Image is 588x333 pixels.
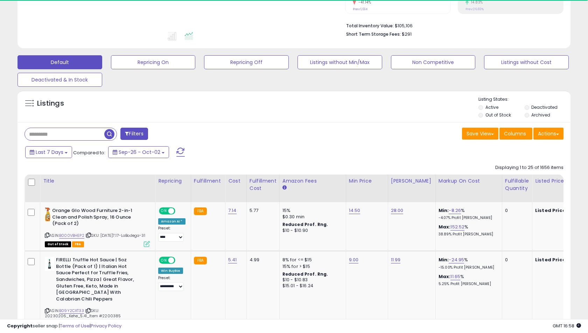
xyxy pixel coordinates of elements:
[439,256,449,263] b: Min:
[158,218,185,225] div: Amazon AI *
[439,207,449,214] b: Min:
[439,273,451,280] b: Max:
[535,207,567,214] b: Listed Price:
[85,233,145,238] span: | SKU: [DATE]7.17-LaBodega-31
[204,55,289,69] button: Repricing Off
[282,257,341,263] div: 8% for <= $15
[505,177,529,192] div: Fulfillable Quantity
[158,276,185,291] div: Preset:
[439,274,497,286] div: %
[228,207,237,214] a: 7.14
[60,323,90,329] a: Terms of Use
[391,207,404,214] a: 28.00
[462,128,498,140] button: Save View
[450,273,460,280] a: 11.65
[45,207,150,246] div: ASIN:
[349,177,385,185] div: Min Price
[158,177,188,185] div: Repricing
[449,207,461,214] a: -8.26
[439,177,499,185] div: Markup on Cost
[282,185,287,191] small: Amazon Fees.
[439,215,497,220] p: -4.07% Profit [PERSON_NAME]
[282,271,328,277] b: Reduced Prof. Rng.
[439,232,497,237] p: 38.89% Profit [PERSON_NAME]
[505,257,527,263] div: 0
[297,55,382,69] button: Listings without Min/Max
[45,257,54,271] img: 31DGpJuv++L._SL40_.jpg
[250,257,274,263] div: 4.99
[495,164,563,171] div: Displaying 1 to 25 of 1656 items
[499,128,532,140] button: Columns
[435,175,502,202] th: The percentage added to the cost of goods (COGS) that forms the calculator for Min & Max prices.
[346,31,401,37] b: Short Term Storage Fees:
[349,207,360,214] a: 14.50
[485,104,498,110] label: Active
[43,177,152,185] div: Title
[439,207,497,220] div: %
[282,283,341,289] div: $15.01 - $16.24
[25,146,72,158] button: Last 7 Days
[439,224,451,230] b: Max:
[17,55,102,69] button: Default
[194,177,222,185] div: Fulfillment
[37,99,64,108] h5: Listings
[45,241,71,247] span: All listings that are currently out of stock and unavailable for purchase on Amazon
[282,228,341,234] div: $10 - $10.90
[485,112,511,118] label: Out of Stock
[228,256,237,263] a: 5.41
[158,268,183,274] div: Win BuyBox
[282,221,328,227] b: Reduced Prof. Rng.
[353,7,367,11] small: Prev: 1,614
[56,257,141,304] b: FIRELLI Truffle Hot Sauce | 5oz Bottle (Pack of 1) | Italian Hot Sauce Perfect for Truffle Fries,...
[250,177,276,192] div: Fulfillment Cost
[349,256,359,263] a: 9.00
[72,241,84,247] span: FBA
[119,149,160,156] span: Sep-26 - Oct-02
[91,323,121,329] a: Privacy Policy
[391,55,476,69] button: Non Competitive
[439,224,497,237] div: %
[478,96,570,103] p: Listing States:
[52,207,137,229] b: Orange Glo Wood Furniture 2-in-1 Clean and Polish Spray, 16 Ounce (Pack of 2)
[553,323,581,329] span: 2025-10-10 16:58 GMT
[450,224,464,231] a: 152.52
[59,233,84,239] a: B000VBHEP2
[250,207,274,214] div: 5.77
[36,149,63,156] span: Last 7 Days
[391,177,433,185] div: [PERSON_NAME]
[160,208,168,214] span: ON
[535,256,567,263] b: Listed Price:
[7,323,121,330] div: seller snap | |
[7,323,33,329] strong: Copyright
[282,277,341,283] div: $10 - $10.83
[111,55,196,69] button: Repricing On
[504,130,526,137] span: Columns
[391,256,401,263] a: 11.99
[17,73,102,87] button: Deactivated & In Stock
[45,207,50,221] img: 41LMvIUfdcL._SL40_.jpg
[59,308,84,314] a: B09Y2CXT33
[533,128,563,140] button: Actions
[228,177,244,185] div: Cost
[174,208,185,214] span: OFF
[449,256,464,263] a: -24.95
[346,23,394,29] b: Total Inventory Value:
[160,257,168,263] span: ON
[282,214,341,220] div: $0.30 min
[194,257,207,264] small: FBA
[439,257,497,270] div: %
[531,104,558,110] label: Deactivated
[108,146,169,158] button: Sep-26 - Oct-02
[346,21,558,29] li: $105,106
[402,31,412,37] span: $291
[282,263,341,270] div: 15% for > $15
[174,257,185,263] span: OFF
[282,177,343,185] div: Amazon Fees
[282,207,341,214] div: 15%
[484,55,569,69] button: Listings without Cost
[158,226,185,242] div: Preset:
[194,207,207,215] small: FBA
[439,265,497,270] p: -15.00% Profit [PERSON_NAME]
[531,112,550,118] label: Archived
[505,207,527,214] div: 0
